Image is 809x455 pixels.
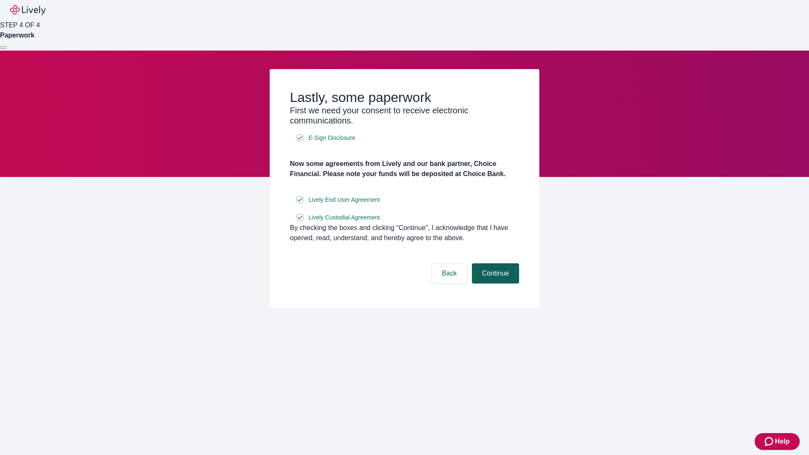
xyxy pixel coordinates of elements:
h3: First we need your consent to receive electronic communications. [290,105,519,126]
span: E-Sign Disclosure [308,134,355,142]
h4: Now some agreements from Lively and our bank partner, Choice Financial. Please note your funds wi... [290,159,519,179]
img: Lively [10,5,46,15]
svg: Zendesk support icon [765,436,775,447]
a: e-sign disclosure document [307,195,382,205]
button: Back [431,263,467,284]
a: e-sign disclosure document [307,133,357,143]
span: Lively End User Agreement [308,195,380,204]
a: e-sign disclosure document [307,212,382,223]
div: By checking the boxes and clicking “Continue", I acknowledge that I have opened, read, understand... [290,223,519,243]
span: Help [775,436,790,447]
button: Continue [472,263,519,284]
h2: Lastly, some paperwork [290,89,519,105]
span: Lively Custodial Agreement [308,213,380,222]
button: Zendesk support iconHelp [755,433,800,450]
